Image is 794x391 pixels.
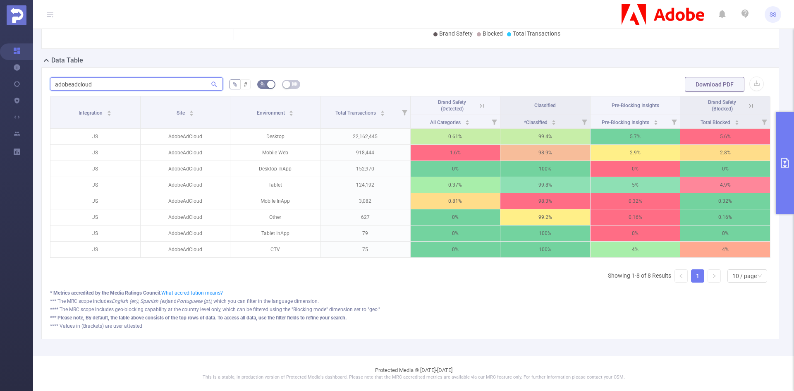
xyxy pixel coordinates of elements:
[411,145,500,161] p: 1.6%
[708,99,736,112] span: Brand Safety (Blocked)
[438,99,466,112] span: Brand Safety (Detected)
[141,242,230,257] p: AdobeAdCloud
[735,119,739,121] i: icon: caret-up
[674,269,688,283] li: Previous Page
[465,119,470,121] i: icon: caret-up
[380,113,385,115] i: icon: caret-down
[488,115,500,128] i: Filter menu
[189,113,194,115] i: icon: caret-down
[680,145,770,161] p: 2.8%
[141,129,230,144] p: AdobeAdCloud
[524,120,549,125] span: *Classified
[50,161,140,177] p: JS
[708,269,721,283] li: Next Page
[439,30,473,37] span: Brand Safety
[189,109,194,112] i: icon: caret-up
[591,161,680,177] p: 0%
[50,242,140,257] p: JS
[500,242,590,257] p: 100%
[680,193,770,209] p: 0.32%
[54,374,773,381] p: This is a stable, in production version of Protected Media's dashboard. Please note that the MRC ...
[50,177,140,193] p: JS
[244,81,247,88] span: #
[320,193,410,209] p: 3,082
[734,119,739,124] div: Sort
[691,269,704,283] li: 1
[685,77,744,92] button: Download PDF
[141,161,230,177] p: AdobeAdCloud
[51,55,83,65] h2: Data Table
[289,109,294,112] i: icon: caret-up
[112,298,168,304] i: English (en), Spanish (es)
[591,145,680,161] p: 2.9%
[107,113,112,115] i: icon: caret-down
[591,209,680,225] p: 0.16%
[712,273,717,278] i: icon: right
[411,161,500,177] p: 0%
[230,193,320,209] p: Mobile InApp
[513,30,560,37] span: Total Transactions
[500,177,590,193] p: 99.8%
[579,115,590,128] i: Filter menu
[380,109,385,114] div: Sort
[320,177,410,193] p: 124,192
[320,129,410,144] p: 22,162,445
[465,122,470,124] i: icon: caret-down
[591,129,680,144] p: 5.7%
[292,82,297,86] i: icon: table
[50,314,770,321] div: *** Please note, By default, the table above consists of the top rows of data. To access all data...
[141,225,230,241] p: AdobeAdCloud
[770,6,776,23] span: SS
[230,129,320,144] p: Desktop
[177,110,186,116] span: Site
[411,209,500,225] p: 0%
[668,115,680,128] i: Filter menu
[680,209,770,225] p: 0.16%
[591,193,680,209] p: 0.32%
[680,225,770,241] p: 0%
[230,177,320,193] p: Tablet
[500,161,590,177] p: 100%
[50,145,140,161] p: JS
[230,209,320,225] p: Other
[483,30,503,37] span: Blocked
[230,242,320,257] p: CTV
[320,145,410,161] p: 918,444
[380,109,385,112] i: icon: caret-up
[50,77,223,91] input: Search...
[50,290,161,296] b: * Metrics accredited by the Media Ratings Council.
[500,145,590,161] p: 98.9%
[653,122,658,124] i: icon: caret-down
[233,81,237,88] span: %
[320,225,410,241] p: 79
[691,270,704,282] a: 1
[230,145,320,161] p: Mobile Web
[500,129,590,144] p: 99.4%
[591,242,680,257] p: 4%
[465,119,470,124] div: Sort
[50,209,140,225] p: JS
[141,209,230,225] p: AdobeAdCloud
[7,5,26,25] img: Protected Media
[602,120,651,125] span: Pre-Blocking Insights
[411,225,500,241] p: 0%
[50,129,140,144] p: JS
[500,225,590,241] p: 100%
[534,103,556,108] span: Classified
[189,109,194,114] div: Sort
[680,177,770,193] p: 4.9%
[257,110,286,116] span: Environment
[107,109,112,112] i: icon: caret-up
[289,109,294,114] div: Sort
[141,177,230,193] p: AdobeAdCloud
[608,269,671,283] li: Showing 1-8 of 8 Results
[335,110,377,116] span: Total Transactions
[260,82,265,86] i: icon: bg-colors
[612,103,659,108] span: Pre-Blocking Insights
[230,225,320,241] p: Tablet InApp
[320,209,410,225] p: 627
[411,193,500,209] p: 0.81%
[757,273,762,279] i: icon: down
[552,119,556,121] i: icon: caret-up
[50,322,770,330] div: **** Values in (Brackets) are user attested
